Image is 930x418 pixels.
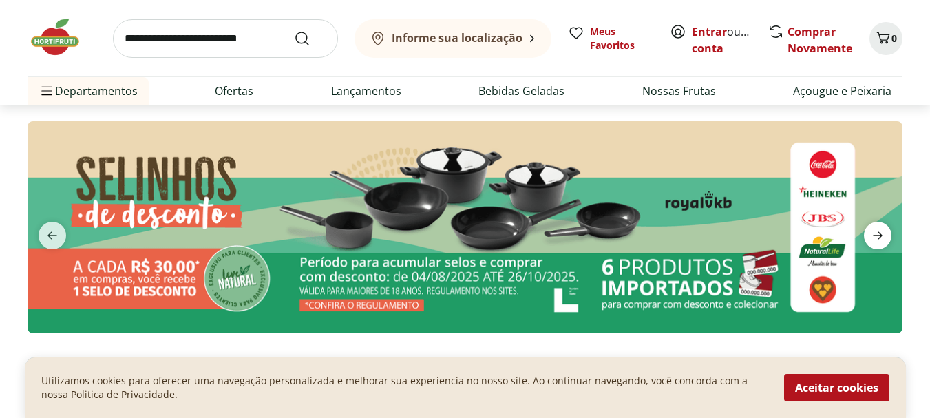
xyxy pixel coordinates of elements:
[467,344,486,377] button: Current page from fs-carousel
[508,344,519,377] button: Go to page 9 from fs-carousel
[113,19,338,58] input: search
[784,374,889,401] button: Aceitar cookies
[412,344,423,377] button: Go to page 1 from fs-carousel
[28,222,77,249] button: previous
[692,24,727,39] a: Entrar
[853,222,902,249] button: next
[497,344,508,377] button: Go to page 8 from fs-carousel
[793,83,891,99] a: Açougue e Peixaria
[590,25,653,52] span: Meus Favoritos
[692,23,753,56] span: ou
[41,374,768,401] p: Utilizamos cookies para oferecer uma navegação personalizada e melhorar sua experiencia no nosso ...
[28,17,96,58] img: Hortifruti
[355,19,551,58] button: Informe sua localização
[445,344,456,377] button: Go to page 4 from fs-carousel
[869,22,902,55] button: Carrinho
[28,121,902,333] img: selinhos
[891,32,897,45] span: 0
[568,25,653,52] a: Meus Favoritos
[478,83,564,99] a: Bebidas Geladas
[39,74,55,107] button: Menu
[434,344,445,377] button: Go to page 3 from fs-carousel
[642,83,716,99] a: Nossas Frutas
[39,74,138,107] span: Departamentos
[788,24,852,56] a: Comprar Novamente
[294,30,327,47] button: Submit Search
[392,30,522,45] b: Informe sua localização
[331,83,401,99] a: Lançamentos
[215,83,253,99] a: Ofertas
[692,24,768,56] a: Criar conta
[486,344,497,377] button: Go to page 7 from fs-carousel
[423,344,434,377] button: Go to page 2 from fs-carousel
[456,344,467,377] button: Go to page 5 from fs-carousel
